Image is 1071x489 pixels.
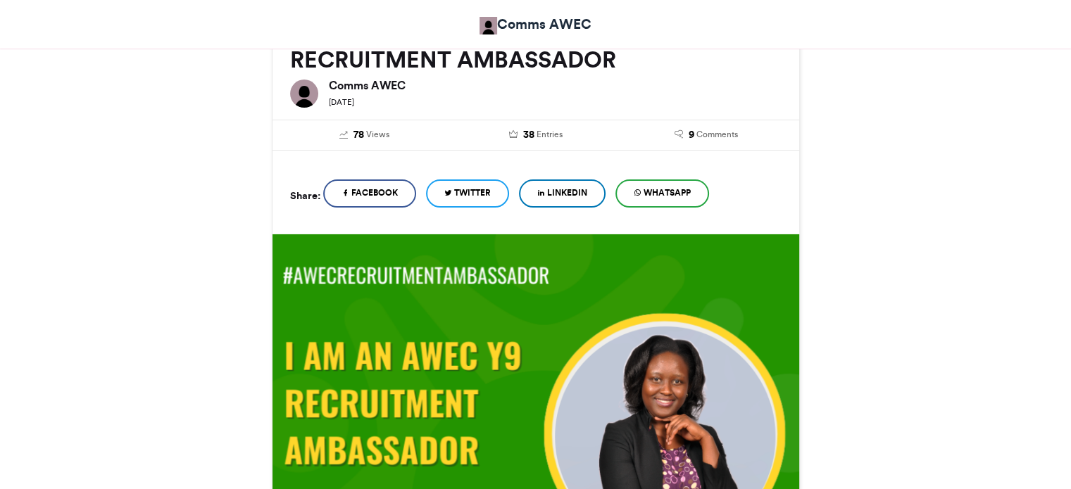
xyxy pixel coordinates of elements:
small: [DATE] [329,97,354,107]
span: 9 [689,127,694,143]
span: LinkedIn [547,186,587,199]
a: Twitter [426,179,509,208]
a: 78 Views [290,127,440,143]
img: Comms AWEC [480,17,497,34]
a: 9 Comments [632,127,782,143]
span: 78 [353,127,364,143]
h2: RECRUITMENT AMBASSADOR [290,47,782,72]
span: Twitter [454,186,491,199]
h5: Share: [290,186,320,205]
img: Comms AWEC [290,80,318,108]
h6: Comms AWEC [329,80,782,91]
a: Comms AWEC [480,14,591,34]
a: 38 Entries [461,127,610,143]
a: WhatsApp [615,179,709,208]
span: Comments [696,128,738,141]
span: Entries [536,128,562,141]
span: Views [366,128,389,141]
span: WhatsApp [644,186,691,199]
span: Facebook [351,186,398,199]
a: Facebook [323,179,416,208]
span: 38 [522,127,534,143]
a: LinkedIn [519,179,606,208]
